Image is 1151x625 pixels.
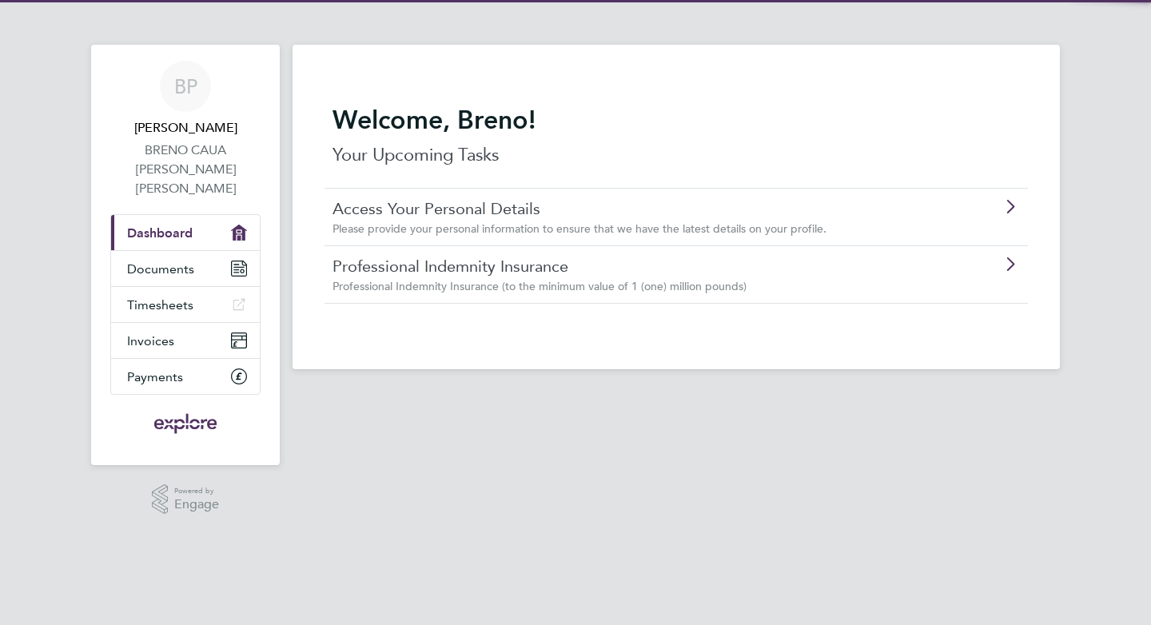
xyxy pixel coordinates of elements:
[127,261,194,277] span: Documents
[333,142,1020,168] p: Your Upcoming Tasks
[333,279,747,293] span: Professional Indemnity Insurance (to the minimum value of 1 (one) million pounds)
[111,359,260,394] a: Payments
[153,411,219,436] img: exploregroup-logo-retina.png
[111,251,260,286] a: Documents
[333,256,930,277] a: Professional Indemnity Insurance
[174,76,197,97] span: BP
[111,287,260,322] a: Timesheets
[174,484,219,498] span: Powered by
[111,323,260,358] a: Invoices
[152,484,220,515] a: Powered byEngage
[333,104,1020,136] h2: Welcome, Breno!
[333,221,826,236] span: Please provide your personal information to ensure that we have the latest details on your profile.
[127,369,183,384] span: Payments
[174,498,219,512] span: Engage
[110,141,261,198] a: BRENO CAUA [PERSON_NAME] [PERSON_NAME]
[127,225,193,241] span: Dashboard
[110,118,261,137] span: Breno Pinto
[127,333,174,348] span: Invoices
[91,45,280,465] nav: Main navigation
[111,215,260,250] a: Dashboard
[127,297,193,312] span: Timesheets
[110,411,261,436] a: Go to home page
[333,198,930,219] a: Access Your Personal Details
[110,61,261,137] a: BP[PERSON_NAME]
